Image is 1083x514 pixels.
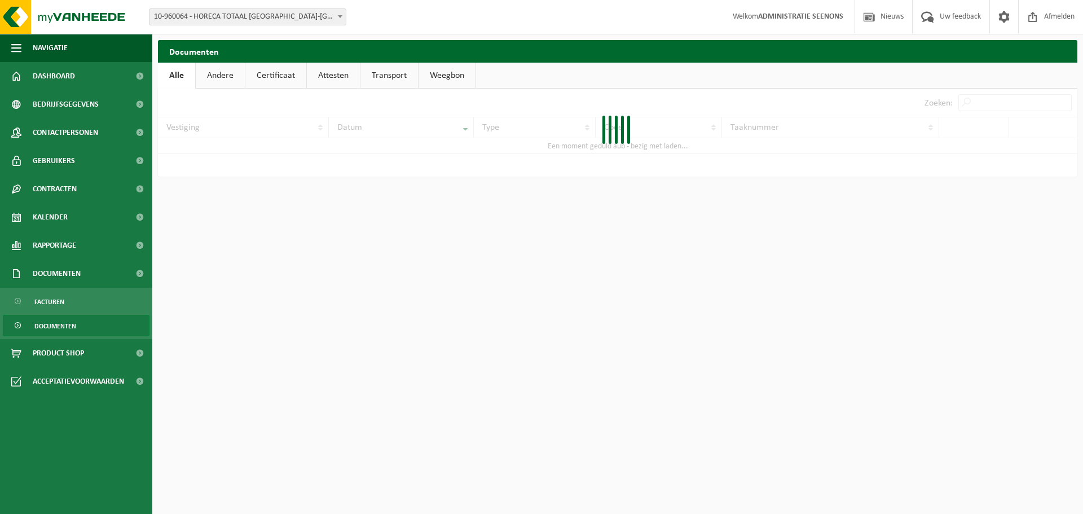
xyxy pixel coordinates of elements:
[3,315,149,336] a: Documenten
[158,40,1077,62] h2: Documenten
[33,339,84,367] span: Product Shop
[33,62,75,90] span: Dashboard
[33,231,76,260] span: Rapportage
[360,63,418,89] a: Transport
[758,12,843,21] strong: ADMINISTRATIE SEENONS
[33,175,77,203] span: Contracten
[33,34,68,62] span: Navigatie
[34,291,64,313] span: Facturen
[149,9,346,25] span: 10-960064 - HORECA TOTAAL ANTWERPEN-NOORD - ANTWERPEN
[149,8,346,25] span: 10-960064 - HORECA TOTAAL ANTWERPEN-NOORD - ANTWERPEN
[34,315,76,337] span: Documenten
[307,63,360,89] a: Attesten
[158,63,195,89] a: Alle
[33,203,68,231] span: Kalender
[33,118,98,147] span: Contactpersonen
[3,291,149,312] a: Facturen
[196,63,245,89] a: Andere
[245,63,306,89] a: Certificaat
[33,260,81,288] span: Documenten
[33,90,99,118] span: Bedrijfsgegevens
[33,147,75,175] span: Gebruikers
[419,63,476,89] a: Weegbon
[33,367,124,396] span: Acceptatievoorwaarden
